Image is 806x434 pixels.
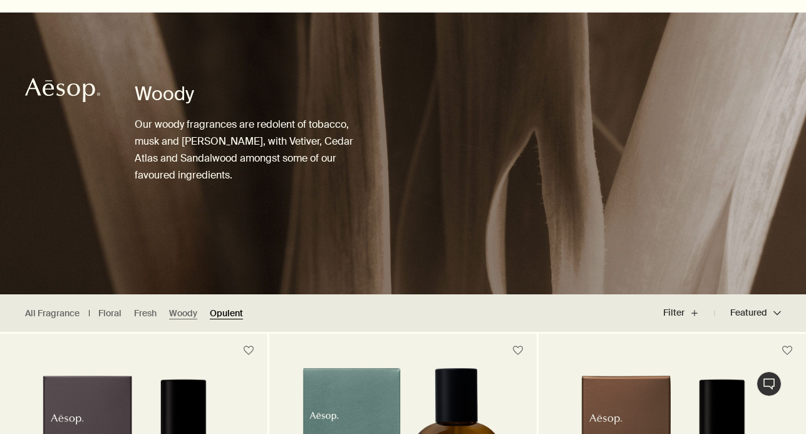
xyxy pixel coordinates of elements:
a: All Fragrance [25,307,80,319]
button: Live Assistance [757,371,782,396]
button: Featured [715,298,781,328]
button: Save to cabinet [237,339,260,362]
button: Save to cabinet [776,339,798,362]
p: Our woody fragrances are redolent of tobacco, musk and [PERSON_NAME], with Vetiver, Cedar Atlas a... [135,116,353,184]
a: Floral [98,307,121,319]
a: Woody [169,307,197,319]
svg: Aesop [25,78,100,103]
a: Aesop [22,75,103,109]
a: Fresh [134,307,157,319]
button: Save to cabinet [507,339,529,362]
button: Filter [663,298,715,328]
a: Opulent [210,307,243,319]
h1: Woody [135,81,353,106]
